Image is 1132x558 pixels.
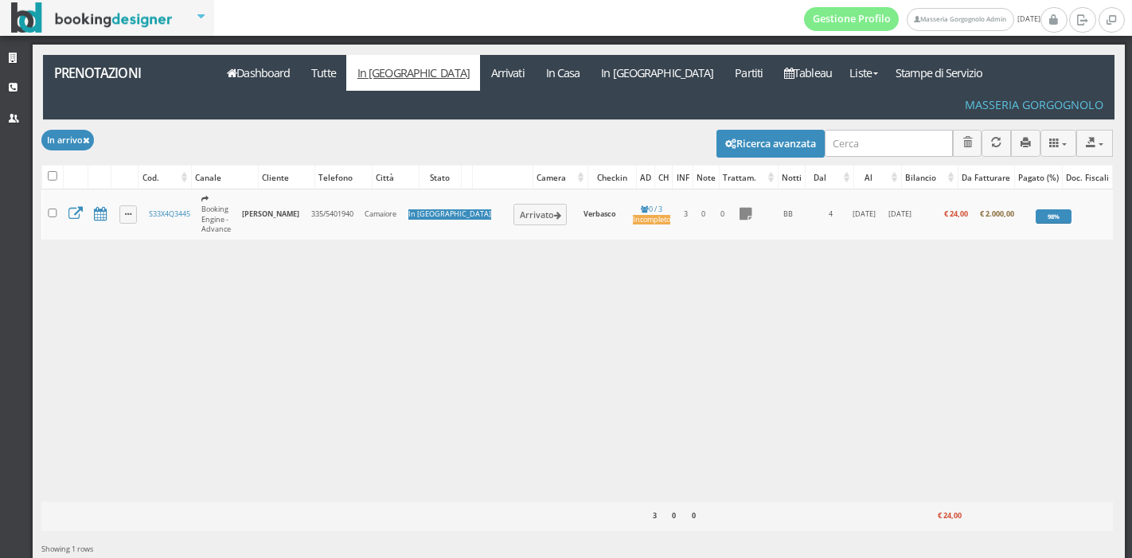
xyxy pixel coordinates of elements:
[584,209,616,219] b: Verbasco
[420,166,461,189] div: Stato
[196,189,236,240] td: Booking Engine - Advance
[1076,130,1113,156] button: Export
[716,130,825,157] button: Ricerca avanzata
[217,55,301,91] a: Dashboard
[11,2,173,33] img: BookingDesigner.com
[480,55,535,91] a: Arrivati
[588,166,636,189] div: Checkin
[724,55,774,91] a: Partiti
[633,215,670,225] div: Incompleto
[408,209,491,220] div: In [GEOGRAPHIC_DATA]
[633,204,670,225] a: 0 / 3Incompleto
[315,166,372,189] div: Telefono
[759,189,818,240] td: BB
[41,544,93,554] span: Showing 1 rows
[139,166,190,189] div: Cod.
[637,166,654,189] div: AD
[779,166,805,189] div: Notti
[806,166,853,189] div: Dal
[908,506,965,527] div: € 24,00
[677,189,695,240] td: 3
[259,166,314,189] div: Cliente
[1015,166,1062,189] div: Pagato (%)
[804,7,1040,31] span: [DATE]
[842,55,884,91] a: Liste
[982,130,1011,156] button: Aggiorna
[692,510,696,521] b: 0
[535,55,591,91] a: In Casa
[774,55,843,91] a: Tableau
[958,166,1013,189] div: Da Fatturare
[192,166,258,189] div: Canale
[43,55,208,91] a: Prenotazioni
[712,189,732,240] td: 0
[845,189,883,240] td: [DATE]
[818,189,845,240] td: 4
[885,55,993,91] a: Stampe di Servizio
[695,189,712,240] td: 0
[673,166,692,189] div: INF
[373,166,419,189] div: Città
[720,166,778,189] div: Trattam.
[301,55,347,91] a: Tutte
[965,98,1103,111] h4: Masseria Gorgognolo
[944,209,968,219] b: € 24,00
[854,166,901,189] div: Al
[149,209,190,219] a: S33X4Q3445
[804,7,900,31] a: Gestione Profilo
[306,189,359,240] td: 335/5401940
[672,510,676,521] b: 0
[907,8,1013,31] a: Masseria Gorgognolo Admin
[346,55,480,91] a: In [GEOGRAPHIC_DATA]
[980,209,1014,219] b: € 2.000,00
[902,166,958,189] div: Bilancio
[591,55,724,91] a: In [GEOGRAPHIC_DATA]
[653,510,657,521] b: 3
[1036,209,1071,224] div: 98%
[1063,166,1112,189] div: Doc. Fiscali
[533,166,587,189] div: Camera
[655,166,673,189] div: CH
[883,189,917,240] td: [DATE]
[693,166,719,189] div: Note
[825,130,953,156] input: Cerca
[41,130,94,150] button: In arrivo
[242,209,299,219] b: [PERSON_NAME]
[513,204,567,224] button: Arrivato
[359,189,402,240] td: Camaiore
